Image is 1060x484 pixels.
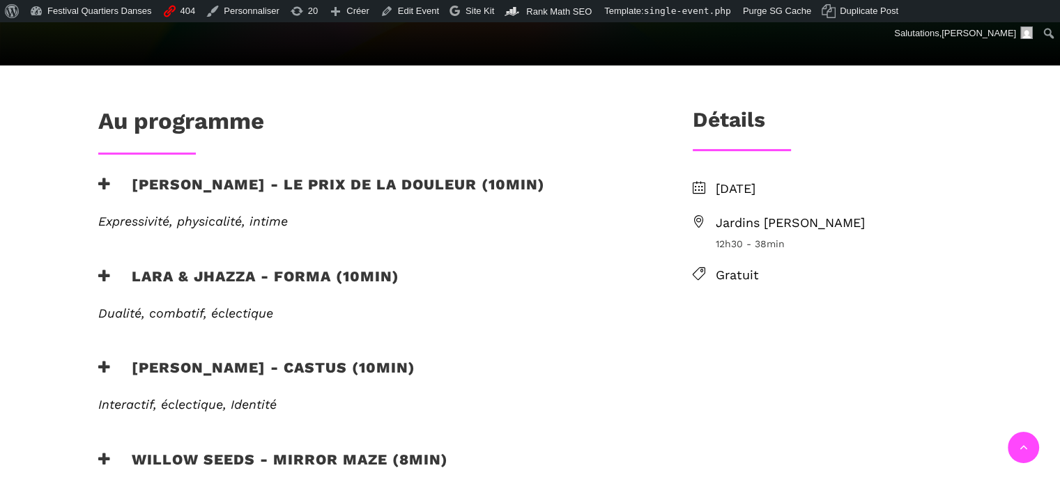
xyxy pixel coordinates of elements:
[98,175,545,210] h3: [PERSON_NAME] - Le prix de la douleur (10min)
[716,213,962,233] span: Jardins [PERSON_NAME]
[693,107,765,142] h3: Détails
[716,236,962,251] span: 12h30 - 38min
[98,267,399,302] h3: Lara & Jhazza - forma (10min)
[716,179,962,199] span: [DATE]
[466,6,494,16] span: Site Kit
[98,397,277,412] em: Interactif, éclectique, Identité
[942,28,1016,38] span: [PERSON_NAME]
[644,6,731,16] span: single-event.php
[98,107,264,142] h1: Au programme
[98,359,415,393] h3: [PERSON_NAME] - Castus (10min)
[889,22,1038,45] a: Salutations,
[716,265,962,286] span: Gratuit
[98,214,288,228] em: Expressivité, physicalité, intime
[526,6,592,17] span: Rank Math SEO
[98,306,273,320] em: Dualité, combatif, éclectique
